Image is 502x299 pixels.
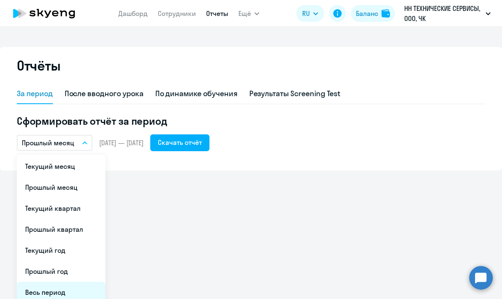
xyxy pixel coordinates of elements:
[155,88,238,99] div: По динамике обучения
[206,9,228,18] a: Отчеты
[356,8,378,18] div: Баланс
[150,134,209,151] button: Скачать отчёт
[351,5,395,22] button: Балансbalance
[238,8,251,18] span: Ещё
[99,138,144,147] span: [DATE] — [DATE]
[118,9,148,18] a: Дашборд
[400,3,495,24] button: НН ТЕХНИЧЕСКИЕ СЕРВИСЫ, ООО, ЧК
[65,88,144,99] div: После вводного урока
[22,138,74,148] p: Прошлый месяц
[158,9,196,18] a: Сотрудники
[302,8,310,18] span: RU
[404,3,482,24] p: НН ТЕХНИЧЕСКИЕ СЕРВИСЫ, ООО, ЧК
[249,88,341,99] div: Результаты Screening Test
[382,9,390,18] img: balance
[17,88,53,99] div: За период
[17,114,485,128] h5: Сформировать отчёт за период
[296,5,324,22] button: RU
[17,57,60,74] h2: Отчёты
[17,135,92,151] button: Прошлый месяц
[238,5,259,22] button: Ещё
[158,137,202,147] div: Скачать отчёт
